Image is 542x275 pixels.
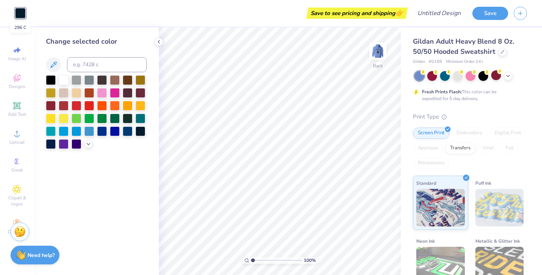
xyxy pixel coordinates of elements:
[8,111,26,117] span: Add Text
[472,7,508,20] button: Save
[413,37,514,56] span: Gildan Adult Heavy Blend 8 Oz. 50/50 Hooded Sweatshirt
[9,84,25,90] span: Designs
[27,252,55,259] strong: Need help?
[416,237,435,245] span: Neon Ink
[413,128,449,139] div: Screen Print
[46,36,147,47] div: Change selected color
[411,6,467,21] input: Untitled Design
[445,143,475,154] div: Transfers
[413,59,425,65] span: Gildan
[8,56,26,62] span: Image AI
[475,179,491,187] span: Puff Ink
[395,8,403,17] span: 👉
[67,57,147,72] input: e.g. 7428 c
[304,257,316,264] span: 100 %
[452,128,487,139] div: Embroidery
[370,44,385,59] img: Back
[446,59,484,65] span: Minimum Order: 24 +
[4,195,30,207] span: Clipart & logos
[422,89,462,95] strong: Fresh Prints Flash:
[9,139,24,145] span: Upload
[478,143,499,154] div: Vinyl
[373,62,383,69] div: Back
[8,229,26,235] span: Decorate
[416,179,436,187] span: Standard
[413,158,449,169] div: Rhinestones
[11,167,23,173] span: Greek
[308,8,406,19] div: Save to see pricing and shipping
[475,189,524,226] img: Puff Ink
[429,59,442,65] span: # G185
[10,22,30,33] div: 296 C
[413,112,527,121] div: Print Type
[416,189,465,226] img: Standard
[422,88,515,102] div: This color can be expedited for 5 day delivery.
[475,237,520,245] span: Metallic & Glitter Ink
[413,143,443,154] div: Applique
[501,143,519,154] div: Foil
[490,128,526,139] div: Digital Print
